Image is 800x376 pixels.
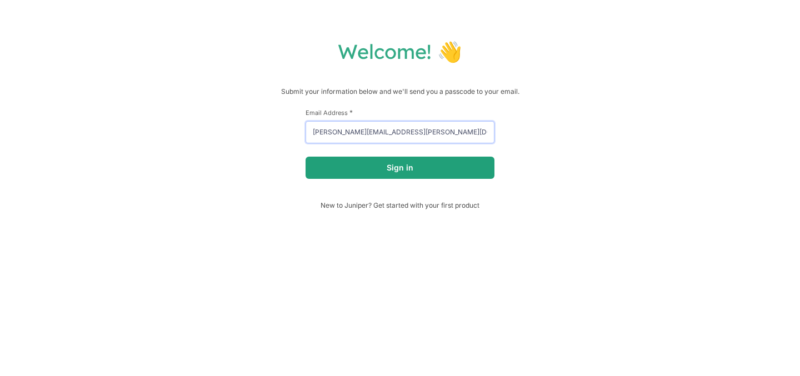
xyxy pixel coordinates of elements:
span: New to Juniper? Get started with your first product [306,201,494,209]
h1: Welcome! 👋 [11,39,789,64]
span: This field is required. [349,108,353,117]
p: Submit your information below and we'll send you a passcode to your email. [11,86,789,97]
button: Sign in [306,157,494,179]
label: Email Address [306,108,494,117]
input: email@example.com [306,121,494,143]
